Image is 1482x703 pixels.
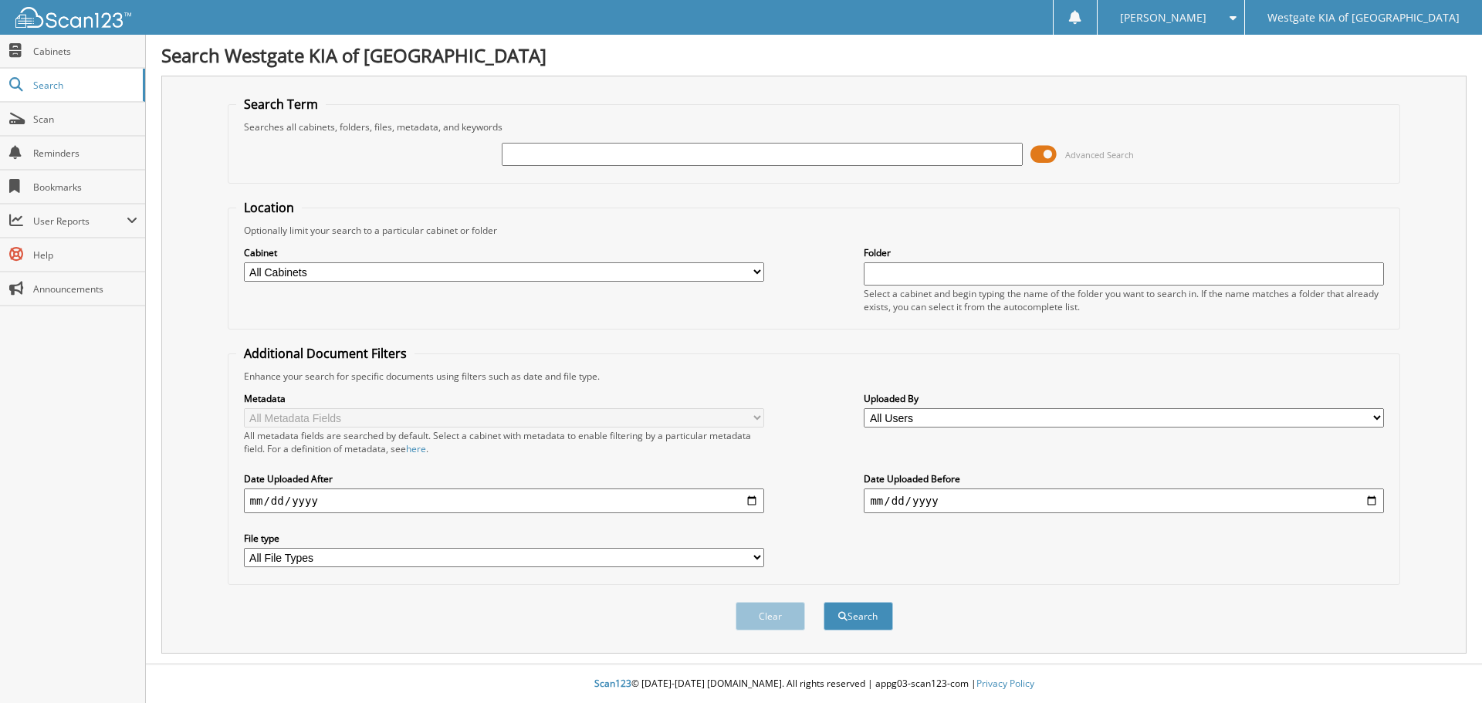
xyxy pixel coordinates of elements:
iframe: Chat Widget [1405,629,1482,703]
label: Metadata [244,392,764,405]
span: Advanced Search [1065,149,1134,161]
input: end [864,488,1384,513]
label: Uploaded By [864,392,1384,405]
label: Date Uploaded Before [864,472,1384,485]
span: Cabinets [33,45,137,58]
label: File type [244,532,764,545]
span: Search [33,79,135,92]
label: Cabinet [244,246,764,259]
div: Select a cabinet and begin typing the name of the folder you want to search in. If the name match... [864,287,1384,313]
span: Scan [33,113,137,126]
span: Scan123 [594,677,631,690]
legend: Location [236,199,302,216]
div: Enhance your search for specific documents using filters such as date and file type. [236,370,1392,383]
input: start [244,488,764,513]
img: scan123-logo-white.svg [15,7,131,28]
div: Optionally limit your search to a particular cabinet or folder [236,224,1392,237]
span: Bookmarks [33,181,137,194]
label: Date Uploaded After [244,472,764,485]
button: Search [824,602,893,630]
div: All metadata fields are searched by default. Select a cabinet with metadata to enable filtering b... [244,429,764,455]
span: Reminders [33,147,137,160]
legend: Additional Document Filters [236,345,414,362]
div: © [DATE]-[DATE] [DOMAIN_NAME]. All rights reserved | appg03-scan123-com | [146,665,1482,703]
span: User Reports [33,215,127,228]
span: [PERSON_NAME] [1120,13,1206,22]
button: Clear [736,602,805,630]
span: Announcements [33,282,137,296]
legend: Search Term [236,96,326,113]
div: Searches all cabinets, folders, files, metadata, and keywords [236,120,1392,134]
span: Help [33,248,137,262]
a: here [406,442,426,455]
label: Folder [864,246,1384,259]
h1: Search Westgate KIA of [GEOGRAPHIC_DATA] [161,42,1467,68]
a: Privacy Policy [976,677,1034,690]
span: Westgate KIA of [GEOGRAPHIC_DATA] [1267,13,1460,22]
